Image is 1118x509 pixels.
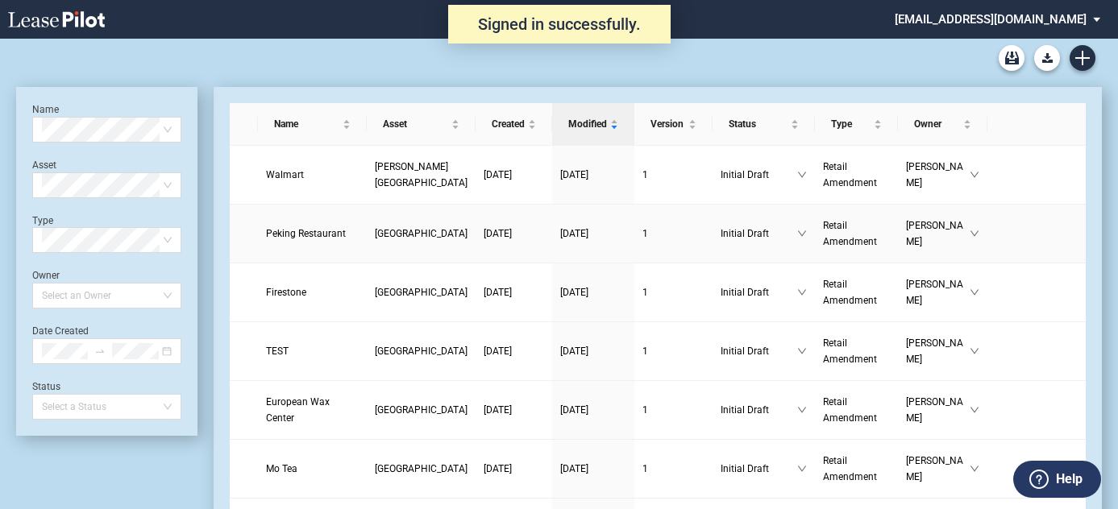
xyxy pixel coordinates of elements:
[642,402,704,418] a: 1
[32,159,56,171] label: Asset
[266,396,330,424] span: European Wax Center
[797,288,807,297] span: down
[484,287,512,298] span: [DATE]
[560,287,588,298] span: [DATE]
[642,404,648,416] span: 1
[375,228,468,239] span: Silas Creek Crossing
[94,346,106,357] span: swap-right
[823,220,877,247] span: Retail Amendment
[375,404,468,416] span: Lawrenceville Town Center
[560,402,626,418] a: [DATE]
[32,381,60,392] label: Status
[266,226,359,242] a: Peking Restaurant
[266,394,359,426] a: European Wax Center
[642,461,704,477] a: 1
[999,45,1024,71] a: Archive
[970,229,979,238] span: down
[642,346,648,357] span: 1
[823,279,877,306] span: Retail Amendment
[484,228,512,239] span: [DATE]
[560,461,626,477] a: [DATE]
[560,463,588,474] span: [DATE]
[266,284,359,300] a: Firestone
[823,217,890,250] a: Retail Amendment
[634,103,713,146] th: Version
[898,103,987,146] th: Owner
[492,116,525,132] span: Created
[266,461,359,477] a: Mo Tea
[375,402,468,418] a: [GEOGRAPHIC_DATA]
[713,103,815,146] th: Status
[568,116,607,132] span: Modified
[823,453,890,485] a: Retail Amendment
[721,343,797,359] span: Initial Draft
[642,226,704,242] a: 1
[797,170,807,180] span: down
[970,170,979,180] span: down
[721,284,797,300] span: Initial Draft
[375,226,468,242] a: [GEOGRAPHIC_DATA]
[266,343,359,359] a: TEST
[970,405,979,415] span: down
[484,169,512,180] span: [DATE]
[815,103,898,146] th: Type
[266,287,306,298] span: Firestone
[906,453,969,485] span: [PERSON_NAME]
[484,346,512,357] span: [DATE]
[32,215,53,226] label: Type
[642,167,704,183] a: 1
[642,343,704,359] a: 1
[906,335,969,367] span: [PERSON_NAME]
[32,104,59,115] label: Name
[906,394,969,426] span: [PERSON_NAME]
[375,284,468,300] a: [GEOGRAPHIC_DATA]
[560,343,626,359] a: [DATE]
[448,5,671,43] div: Signed in successfully.
[906,217,969,250] span: [PERSON_NAME]
[823,159,890,191] a: Retail Amendment
[1013,461,1101,498] button: Help
[484,463,512,474] span: [DATE]
[642,287,648,298] span: 1
[823,455,877,482] span: Retail Amendment
[266,167,359,183] a: Walmart
[484,404,512,416] span: [DATE]
[375,343,468,359] a: [GEOGRAPHIC_DATA]
[560,169,588,180] span: [DATE]
[642,284,704,300] a: 1
[1056,469,1083,490] label: Help
[721,167,797,183] span: Initial Draft
[823,337,877,365] span: Retail Amendment
[484,343,544,359] a: [DATE]
[560,404,588,416] span: [DATE]
[642,169,648,180] span: 1
[94,346,106,357] span: to
[266,169,304,180] span: Walmart
[266,463,297,474] span: Mo Tea
[375,463,468,474] span: Crossroads Shopping Center
[906,276,969,308] span: [PERSON_NAME]
[721,402,797,418] span: Initial Draft
[552,103,634,146] th: Modified
[274,116,339,132] span: Name
[258,103,367,146] th: Name
[266,346,289,357] span: TEST
[1034,45,1060,71] button: Download Blank Form
[484,226,544,242] a: [DATE]
[823,335,890,367] a: Retail Amendment
[721,226,797,242] span: Initial Draft
[560,228,588,239] span: [DATE]
[560,284,626,300] a: [DATE]
[1070,45,1095,71] a: Create new document
[797,405,807,415] span: down
[797,464,807,474] span: down
[484,461,544,477] a: [DATE]
[484,284,544,300] a: [DATE]
[383,116,448,132] span: Asset
[375,159,468,191] a: [PERSON_NAME][GEOGRAPHIC_DATA]
[970,288,979,297] span: down
[823,396,877,424] span: Retail Amendment
[642,228,648,239] span: 1
[831,116,871,132] span: Type
[797,346,807,356] span: down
